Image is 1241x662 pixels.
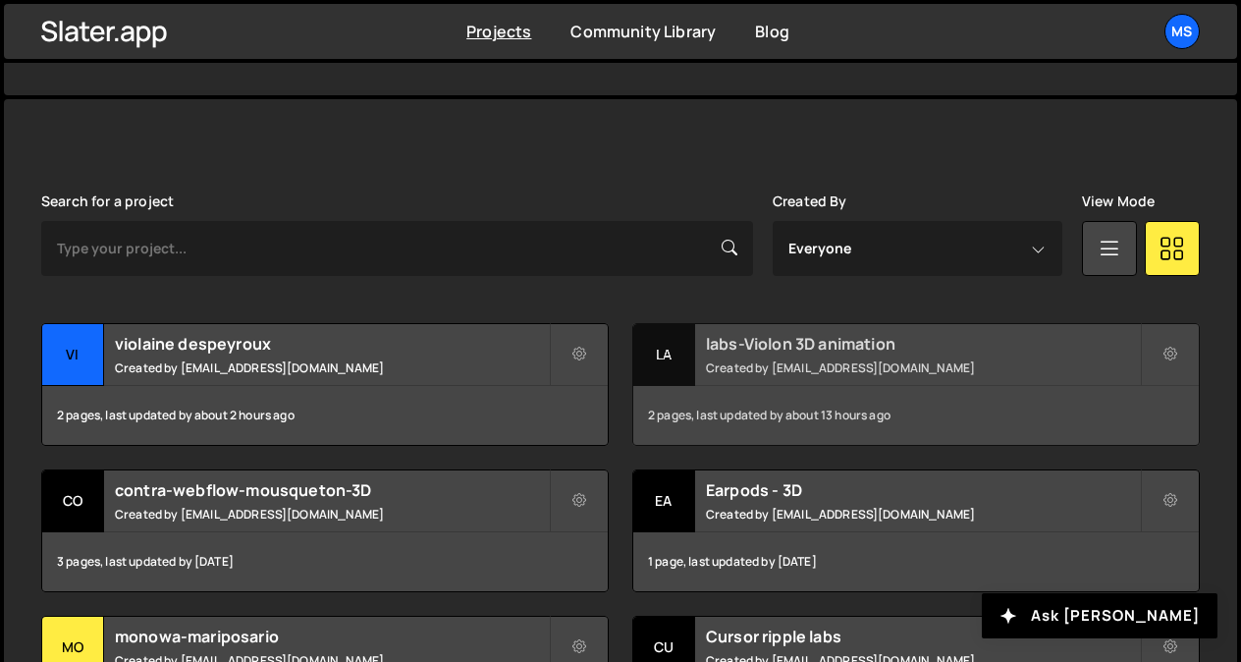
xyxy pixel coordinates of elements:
[42,532,608,591] div: 3 pages, last updated by [DATE]
[1082,193,1155,209] label: View Mode
[115,359,549,376] small: Created by [EMAIL_ADDRESS][DOMAIN_NAME]
[42,386,608,445] div: 2 pages, last updated by about 2 hours ago
[42,470,104,532] div: co
[632,323,1200,446] a: la labs-Violon 3D animation Created by [EMAIL_ADDRESS][DOMAIN_NAME] 2 pages, last updated by abou...
[633,324,695,386] div: la
[115,626,549,647] h2: monowa-mariposario
[706,506,1140,523] small: Created by [EMAIL_ADDRESS][DOMAIN_NAME]
[706,359,1140,376] small: Created by [EMAIL_ADDRESS][DOMAIN_NAME]
[41,221,753,276] input: Type your project...
[115,506,549,523] small: Created by [EMAIL_ADDRESS][DOMAIN_NAME]
[706,333,1140,355] h2: labs-Violon 3D animation
[633,386,1199,445] div: 2 pages, last updated by about 13 hours ago
[570,21,716,42] a: Community Library
[982,593,1217,638] button: Ask [PERSON_NAME]
[1164,14,1200,49] a: ms
[755,21,789,42] a: Blog
[633,532,1199,591] div: 1 page, last updated by [DATE]
[706,626,1140,647] h2: Cursor ripple labs
[466,21,531,42] a: Projects
[115,333,549,355] h2: violaine despeyroux
[706,479,1140,501] h2: Earpods - 3D
[42,324,104,386] div: vi
[115,479,549,501] h2: contra-webflow-mousqueton-3D
[632,469,1200,592] a: Ea Earpods - 3D Created by [EMAIL_ADDRESS][DOMAIN_NAME] 1 page, last updated by [DATE]
[633,470,695,532] div: Ea
[773,193,847,209] label: Created By
[41,323,609,446] a: vi violaine despeyroux Created by [EMAIL_ADDRESS][DOMAIN_NAME] 2 pages, last updated by about 2 h...
[41,469,609,592] a: co contra-webflow-mousqueton-3D Created by [EMAIL_ADDRESS][DOMAIN_NAME] 3 pages, last updated by ...
[41,193,174,209] label: Search for a project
